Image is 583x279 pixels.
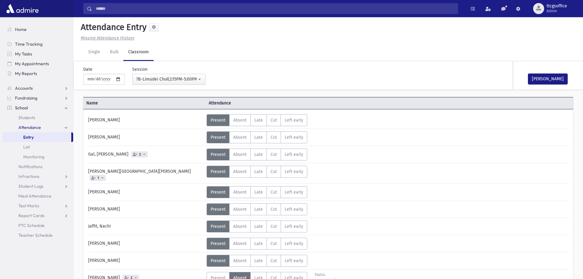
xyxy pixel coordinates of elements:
a: School [2,103,73,113]
span: Meal Attendance [18,193,51,199]
span: Infractions [18,174,39,179]
a: My Appointments [2,59,73,69]
div: [PERSON_NAME][GEOGRAPHIC_DATA][PERSON_NAME] [85,166,207,181]
a: Infractions [2,172,73,181]
span: Present [211,258,226,263]
span: List [23,144,30,150]
span: Absent [233,258,247,263]
label: Date [83,66,92,73]
span: Late [254,224,263,229]
span: Admin [547,9,567,13]
a: Monitoring [2,152,73,162]
span: Absent [233,169,247,174]
a: Student Logs [2,181,73,191]
span: ttcgsoffice [547,4,567,9]
span: Absent [233,135,247,140]
span: Test Marks [18,203,39,209]
span: Student Logs [18,183,43,189]
span: Absent [233,224,247,229]
span: My Reports [15,71,37,76]
span: Absent [233,207,247,212]
div: [PERSON_NAME] [85,114,207,126]
span: Late [254,207,263,212]
span: Late [254,118,263,123]
span: Left early [285,152,303,157]
a: Notifications [2,162,73,172]
a: Test Marks [2,201,73,211]
span: Present [211,152,226,157]
span: Accounts [15,85,33,91]
div: AttTypes [207,166,307,178]
span: Cut [271,207,277,212]
a: Home [2,25,73,34]
span: Cut [271,224,277,229]
span: My Appointments [15,61,49,66]
span: Left early [285,135,303,140]
div: [PERSON_NAME] [85,238,207,250]
a: My Reports [2,69,73,78]
span: Cut [271,241,277,246]
div: AttTypes [207,149,307,160]
div: [PERSON_NAME] [85,186,207,198]
span: PTC Schedule [18,223,45,228]
div: AttTypes [207,186,307,198]
span: Fundraising [15,95,37,101]
span: Left early [285,241,303,246]
span: Notifications [18,164,43,169]
a: Students [2,113,73,123]
div: AttTypes [207,131,307,143]
span: Late [254,152,263,157]
u: Missing Attendance History [81,36,134,41]
span: Left early [285,207,303,212]
div: Gal, [PERSON_NAME] [85,149,207,160]
span: Late [254,135,263,140]
a: Entry [2,132,71,142]
div: AttTypes [207,238,307,250]
span: Monitoring [23,154,44,160]
span: Present [211,135,226,140]
div: AttTypes [207,203,307,215]
a: Bulk [105,44,123,61]
a: Fundraising [2,93,73,103]
div: Jaffit, Nachi [85,221,207,232]
div: [PERSON_NAME] [85,255,207,267]
span: Students [18,115,35,120]
a: Attendance [2,123,73,132]
span: Late [254,169,263,174]
span: Attendance [18,125,41,130]
span: Absent [233,118,247,123]
a: PTC Schedule [2,221,73,230]
span: Present [211,169,226,174]
input: Search [92,3,458,14]
span: 2 [138,153,142,156]
div: [PERSON_NAME] [85,203,207,215]
span: School [15,105,28,111]
span: Late [254,190,263,195]
span: Absent [233,241,247,246]
span: Absent [233,152,247,157]
span: Cut [271,152,277,157]
span: Cut [271,135,277,140]
a: Accounts [2,83,73,93]
a: My Tasks [2,49,73,59]
span: Left early [285,258,303,263]
img: AdmirePro [5,2,40,15]
a: Single [83,44,105,61]
span: Late [254,258,263,263]
span: Home [15,27,27,32]
span: Present [211,190,226,195]
button: [PERSON_NAME] [528,74,568,85]
a: Time Tracking [2,39,73,49]
span: Absent [233,190,247,195]
span: Cut [271,169,277,174]
a: List [2,142,73,152]
span: Present [211,224,226,229]
div: AttTypes [207,255,307,267]
span: Late [254,241,263,246]
span: Left early [285,169,303,174]
span: Time Tracking [15,41,43,47]
span: Attendance [206,100,328,106]
div: 7B-Limudei Chol(2:15PM-5:00PM) [136,76,197,82]
span: Left early [285,118,303,123]
span: Left early [285,224,303,229]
